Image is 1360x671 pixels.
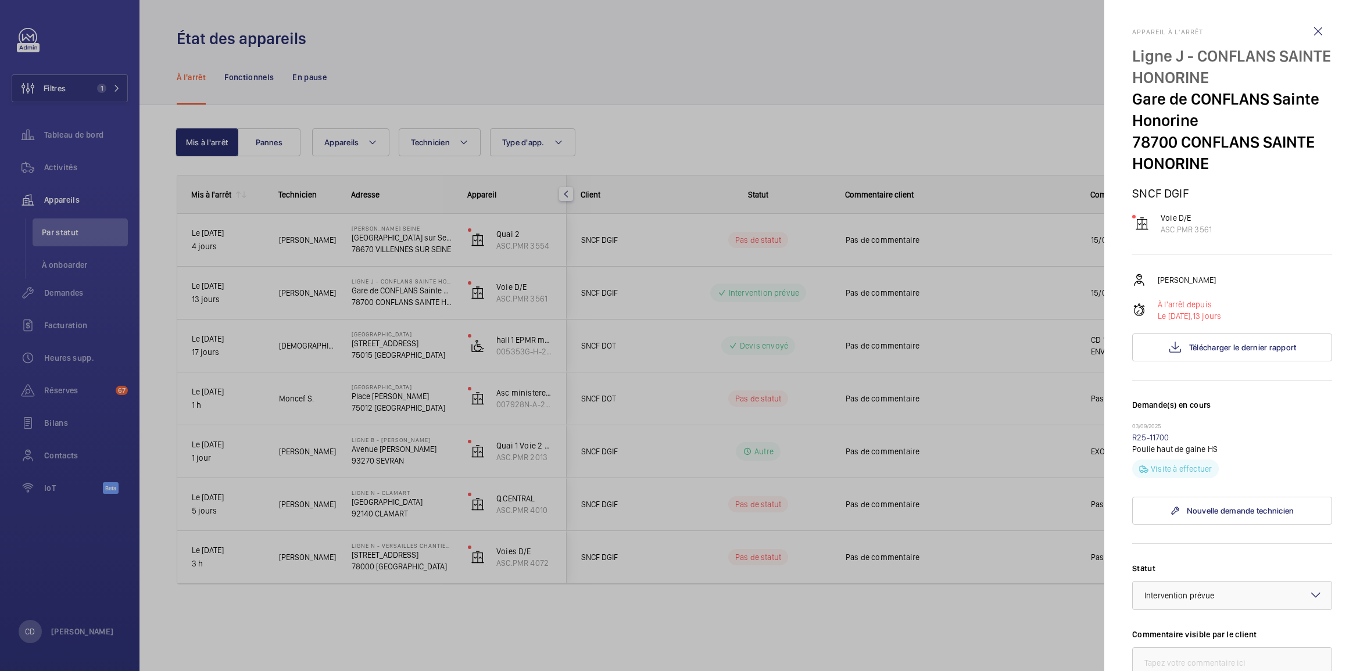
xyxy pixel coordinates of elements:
span: Télécharger le dernier rapport [1189,343,1297,352]
p: SNCF DGIF [1132,186,1332,200]
img: elevator.svg [1135,217,1149,231]
p: 13 jours [1158,310,1221,322]
p: 03/09/2025 [1132,422,1332,432]
a: Nouvelle demande technicien [1132,497,1332,525]
p: À l'arrêt depuis [1158,299,1221,310]
span: Intervention prévue [1144,591,1214,600]
span: Le [DATE], [1158,311,1193,321]
p: Voie D/E [1161,212,1212,224]
p: Ligne J - CONFLANS SAINTE HONORINE [1132,45,1332,88]
button: Télécharger le dernier rapport [1132,333,1332,361]
label: Commentaire visible par le client [1132,629,1332,640]
h2: Appareil à l'arrêt [1132,28,1332,36]
p: Gare de CONFLANS Sainte Honorine [1132,88,1332,131]
p: Visite à effectuer [1151,463,1212,475]
h3: Demande(s) en cours [1132,399,1332,422]
label: Statut [1132,562,1332,574]
p: Poulie haut de gaine HS [1132,443,1332,455]
p: 78700 CONFLANS SAINTE HONORINE [1132,131,1332,174]
p: ASC.PMR 3561 [1161,224,1212,235]
p: [PERSON_NAME] [1158,274,1216,286]
a: R25-11700 [1132,433,1169,442]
